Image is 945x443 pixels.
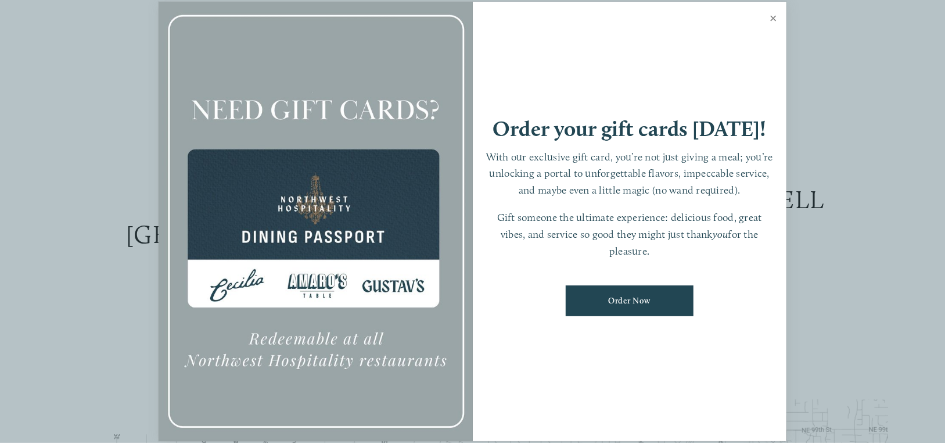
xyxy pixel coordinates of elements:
[484,209,775,259] p: Gift someone the ultimate experience: delicious food, great vibes, and service so good they might...
[762,3,785,36] a: Close
[713,228,728,240] em: you
[566,285,694,316] a: Order Now
[493,118,767,140] h1: Order your gift cards [DATE]!
[484,149,775,199] p: With our exclusive gift card, you’re not just giving a meal; you’re unlocking a portal to unforge...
